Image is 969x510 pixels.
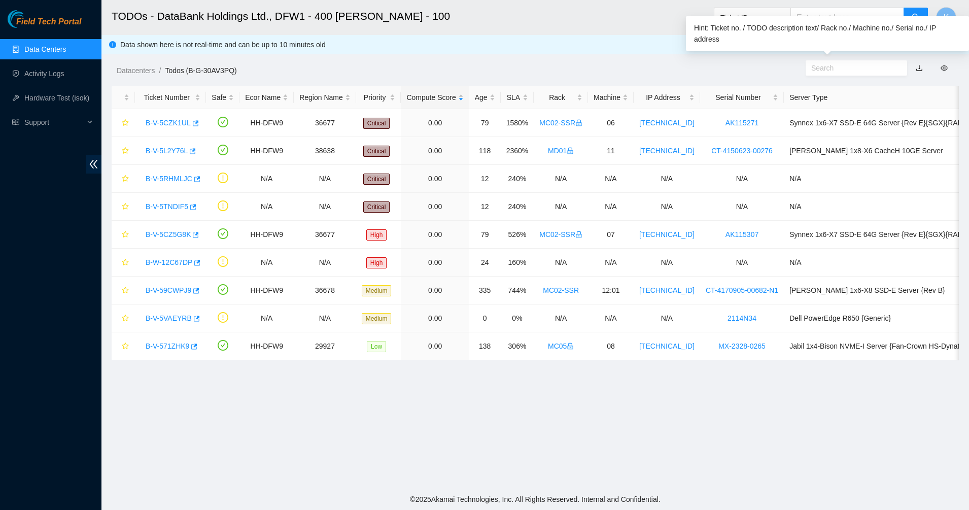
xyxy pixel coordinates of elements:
[936,7,956,27] button: K
[363,174,390,185] span: Critical
[401,221,469,249] td: 0.00
[294,165,356,193] td: N/A
[122,231,129,239] span: star
[218,228,228,239] span: check-circle
[122,175,129,183] span: star
[8,10,51,28] img: Akamai Technologies
[534,304,588,332] td: N/A
[634,249,700,277] td: N/A
[548,147,574,155] a: MD01lock
[941,64,948,72] span: eye
[634,193,700,221] td: N/A
[122,203,129,211] span: star
[294,109,356,137] td: 36677
[639,286,695,294] a: [TECHNICAL_ID]
[239,277,294,304] td: HH-DFW9
[469,165,501,193] td: 12
[362,285,392,296] span: Medium
[469,137,501,165] td: 118
[366,257,387,268] span: High
[294,137,356,165] td: 38638
[639,230,695,239] a: [TECHNICAL_ID]
[401,137,469,165] td: 0.00
[294,249,356,277] td: N/A
[588,277,634,304] td: 12:01
[366,229,387,241] span: High
[575,231,582,238] span: lock
[239,304,294,332] td: N/A
[534,249,588,277] td: N/A
[146,258,192,266] a: B-W-12C67DP
[501,332,534,360] td: 306%
[588,221,634,249] td: 07
[711,147,773,155] a: CT-4150623-00276
[401,304,469,332] td: 0.00
[239,332,294,360] td: HH-DFW9
[728,314,756,322] a: 2114N34
[944,11,949,24] span: K
[362,313,392,324] span: Medium
[239,109,294,137] td: HH-DFW9
[401,109,469,137] td: 0.00
[725,230,758,239] a: AK115307
[401,165,469,193] td: 0.00
[117,338,129,354] button: star
[367,341,386,352] span: Low
[588,165,634,193] td: N/A
[12,119,19,126] span: read
[567,147,574,154] span: lock
[122,119,129,127] span: star
[539,119,582,127] a: MC02-SSRlock
[218,117,228,127] span: check-circle
[294,332,356,360] td: 29927
[725,119,758,127] a: AK115271
[790,8,904,28] input: Enter text here...
[501,304,534,332] td: 0%
[86,155,101,174] span: double-left
[718,342,766,350] a: MX-2328-0265
[239,165,294,193] td: N/A
[24,45,66,53] a: Data Centers
[634,304,700,332] td: N/A
[146,147,188,155] a: B-V-5L2Y76L
[548,342,574,350] a: MC05lock
[534,193,588,221] td: N/A
[146,202,188,211] a: B-V-5TNDIF5
[501,193,534,221] td: 240%
[218,340,228,351] span: check-circle
[294,277,356,304] td: 36678
[146,342,189,350] a: B-V-571ZHK9
[401,277,469,304] td: 0.00
[8,18,81,31] a: Akamai TechnologiesField Tech Portal
[117,198,129,215] button: star
[700,193,784,221] td: N/A
[811,62,893,74] input: Search
[588,109,634,137] td: 06
[146,119,191,127] a: B-V-5CZK1UL
[469,304,501,332] td: 0
[122,343,129,351] span: star
[469,109,501,137] td: 79
[401,249,469,277] td: 0.00
[218,200,228,211] span: exclamation-circle
[720,10,784,25] span: Ticket ID
[117,282,129,298] button: star
[294,221,356,249] td: 36677
[567,343,574,350] span: lock
[146,314,192,322] a: B-V-5VAEYRB
[908,60,930,76] button: download
[534,165,588,193] td: N/A
[239,249,294,277] td: N/A
[294,193,356,221] td: N/A
[146,230,191,239] a: B-V-5CZ5G8K
[706,286,778,294] a: CT-4170905-00682-N1
[146,175,192,183] a: B-V-5RHMLJC
[639,342,695,350] a: [TECHNICAL_ID]
[501,221,534,249] td: 526%
[24,94,89,102] a: Hardware Test (isok)
[639,147,695,155] a: [TECHNICAL_ID]
[588,249,634,277] td: N/A
[700,249,784,277] td: N/A
[686,16,969,51] div: Hint: Ticket no. / TODO description text/ Rack no./ Machine no./ Serial no./ IP address
[117,171,129,187] button: star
